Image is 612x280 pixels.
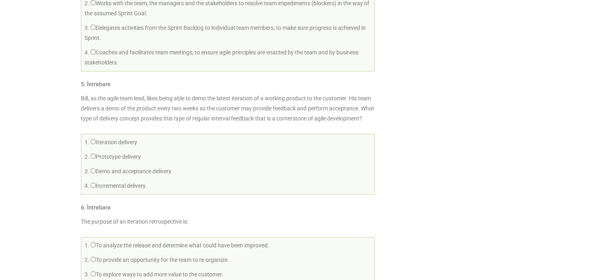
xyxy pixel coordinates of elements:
span: 3. [84,168,89,174]
label: Demo and acceptance delivery [91,168,171,174]
label: To analyze the release and determine what could have been improved. [91,242,269,249]
span: 4. [84,183,89,189]
input: Coaches and facilitates team meetings, to ensure agile principles are enacted by the team and by ... [91,49,96,54]
span: 2. [84,153,89,160]
label: To provide an opportunity for the team to re-organize. [91,257,229,263]
span: 3. [84,271,89,278]
input: Incremental delivery [91,183,96,188]
span: 5 [81,81,84,87]
label: To explore ways to add more value to the customer. [91,271,223,278]
span: 6 [81,204,84,211]
h5: . Întrebare [81,81,111,87]
input: Demo and acceptance delivery [91,168,96,173]
h5: . Întrebare [81,205,111,211]
input: Delegates activities from the Sprint Backlog to individual team members, to make sure progress is... [91,25,96,30]
input: To provide an opportunity for the team to re-organize. [91,257,96,262]
label: Delegates activities from the Sprint Backlog to individual team members, to make sure progress is... [84,25,366,41]
input: To analyze the release and determine what could have been improved. [91,242,96,247]
label: Iteration delivery [91,139,137,145]
label: Prototype delivery [91,153,141,160]
input: Iteration delivery [91,139,96,144]
label: Incremental delivery [91,183,146,189]
input: To explore ways to add more value to the customer. [91,271,96,276]
input: Prototype delivery [91,153,96,159]
span: 1. [84,139,89,145]
span: 4. [84,49,89,56]
span: 2. [84,257,89,263]
span: 3. [84,25,89,31]
p: The purpose of an iteration retrospective is: [81,217,375,227]
label: Coaches and facilitates team meetings, to ensure agile principles are enacted by the team and by ... [84,49,359,66]
p: Bill, as the agile team lead, likes being able to demo the latest iteration of a working product ... [81,93,375,124]
span: 1. [84,242,89,249]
